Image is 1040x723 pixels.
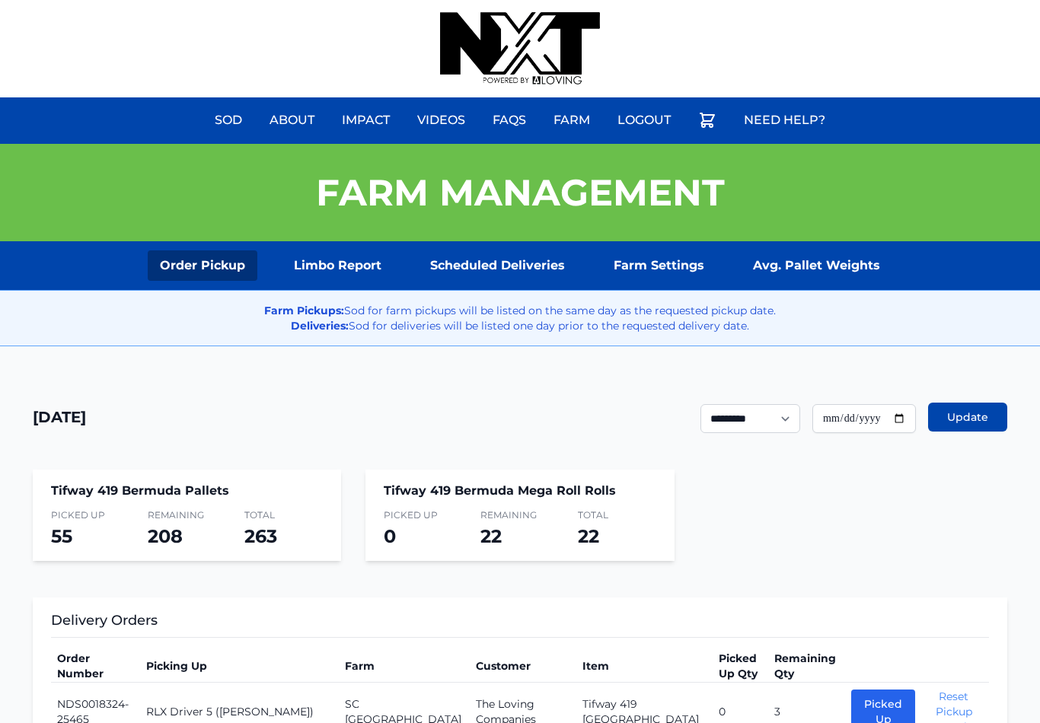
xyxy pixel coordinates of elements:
th: Picked Up Qty [713,650,768,683]
span: Picked Up [51,509,129,521]
span: Total [578,509,656,521]
span: Picked Up [384,509,462,521]
a: Farm Settings [601,250,716,281]
span: 0 [384,525,396,547]
a: Scheduled Deliveries [418,250,577,281]
span: 55 [51,525,72,547]
th: Customer [470,650,576,683]
span: 22 [578,525,599,547]
th: Order Number [51,650,140,683]
span: Remaining [148,509,226,521]
a: About [260,102,324,139]
span: 263 [244,525,277,547]
button: Update [928,403,1007,432]
th: Farm [339,650,470,683]
h1: Farm Management [316,174,725,211]
strong: Farm Pickups: [264,304,344,317]
th: Picking Up [140,650,339,683]
span: Total [244,509,323,521]
h4: Tifway 419 Bermuda Mega Roll Rolls [384,482,656,500]
h3: Delivery Orders [51,610,989,638]
a: Videos [408,102,474,139]
img: nextdaysod.com Logo [440,12,600,85]
span: Update [947,409,988,425]
a: Avg. Pallet Weights [741,250,892,281]
h1: [DATE] [33,406,86,428]
a: Logout [608,102,680,139]
a: Farm [544,102,599,139]
th: Item [576,650,713,683]
span: Remaining [480,509,559,521]
strong: Deliveries: [291,319,349,333]
a: Sod [206,102,251,139]
a: Need Help? [735,102,834,139]
span: 22 [480,525,502,547]
a: FAQs [483,102,535,139]
a: Limbo Report [282,250,394,281]
th: Remaining Qty [768,650,845,683]
span: 208 [148,525,183,547]
a: Impact [333,102,399,139]
h4: Tifway 419 Bermuda Pallets [51,482,323,500]
a: Order Pickup [148,250,257,281]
